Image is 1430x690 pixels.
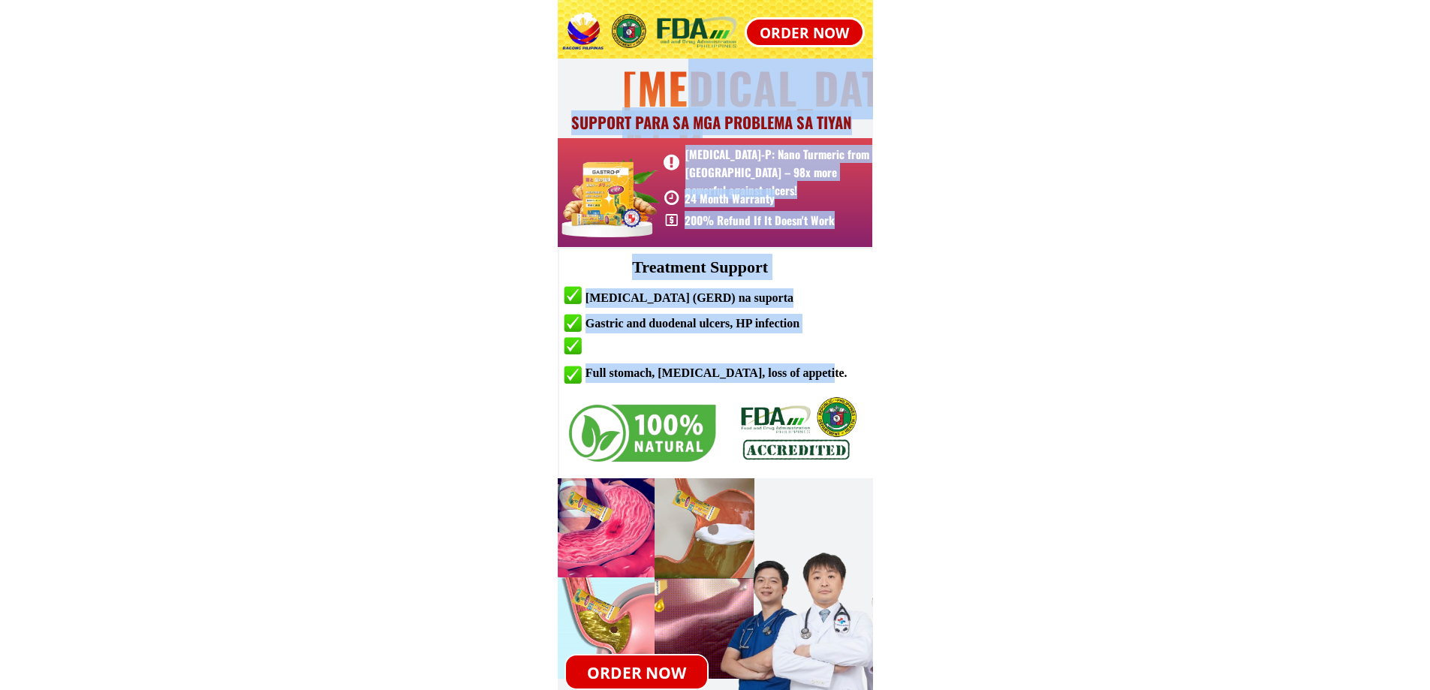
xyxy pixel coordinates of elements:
[586,317,799,330] font: Gastric and duodenal ulcers, HP infection
[632,258,768,276] font: Treatment Support
[685,146,869,198] font: [MEDICAL_DATA]-P: Nano Turmeric from [GEOGRAPHIC_DATA] – 98x more powerful against ulcers!
[685,190,775,206] font: 24 Month Warranty
[685,212,835,228] font: 200% Refund If It Doesn't Work
[586,366,847,379] font: Full stomach, [MEDICAL_DATA], loss of appetite.
[571,110,852,134] font: SUPPORT PARA SA MGA PROBLEMA SA TIYAN
[587,661,686,682] font: ORDER NOW
[586,291,793,304] font: [MEDICAL_DATA] (GERD) na suporta
[760,23,849,43] font: ORDER NOW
